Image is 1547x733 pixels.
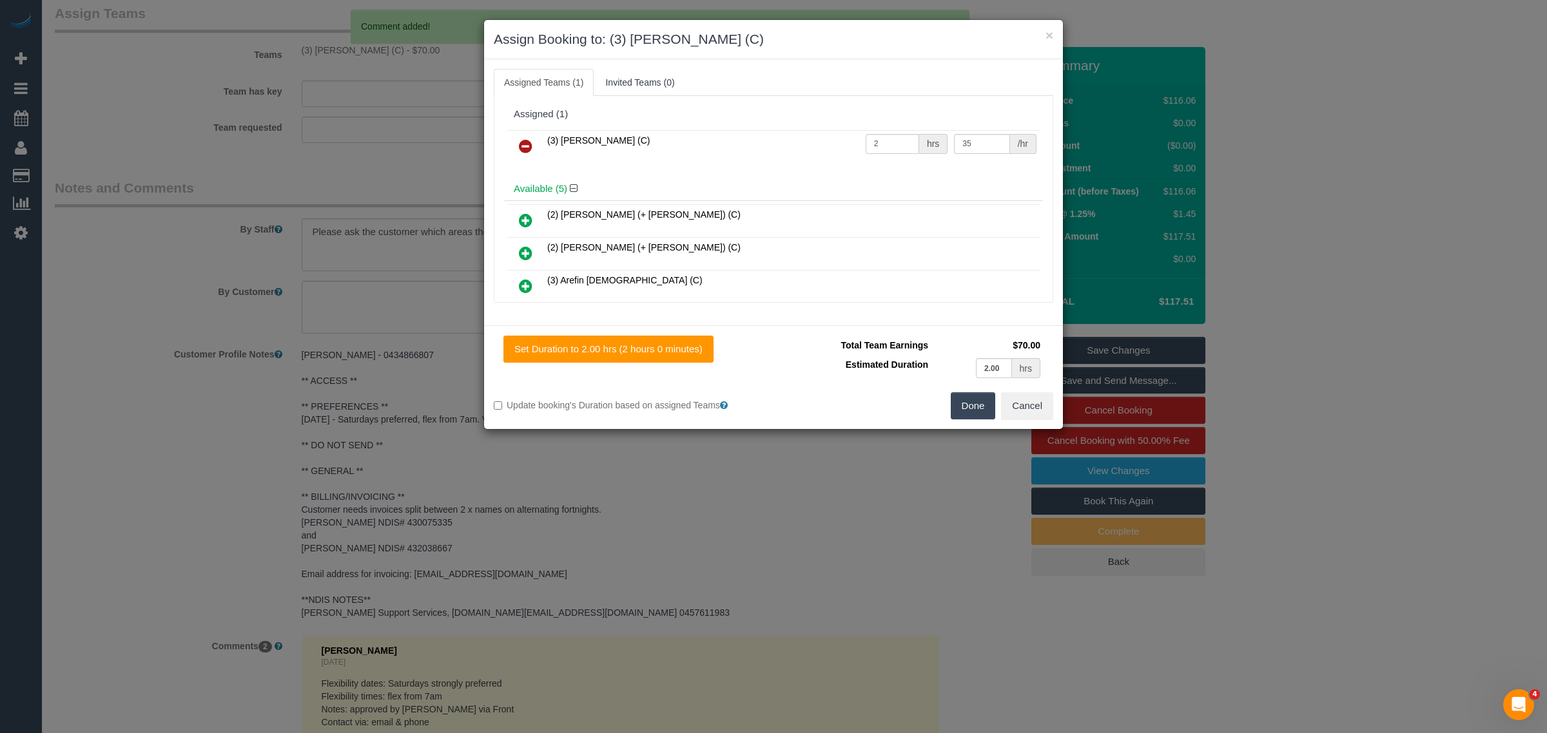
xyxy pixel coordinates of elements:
[846,359,928,370] span: Estimated Duration
[595,69,685,96] a: Invited Teams (0)
[931,336,1044,355] td: $70.00
[503,336,714,363] button: Set Duration to 2.00 hrs (2 hours 0 minutes)
[514,109,1033,120] div: Assigned (1)
[783,336,931,355] td: Total Team Earnings
[1001,392,1053,419] button: Cancel
[494,401,502,410] input: Update booking's Duration based on assigned Teams
[1012,358,1040,378] div: hrs
[1046,28,1053,42] button: ×
[547,275,703,285] span: (3) Arefin [DEMOGRAPHIC_DATA] (C)
[547,209,741,220] span: (2) [PERSON_NAME] (+ [PERSON_NAME]) (C)
[1503,689,1534,720] iframe: Intercom live chat
[494,30,1053,49] h3: Assign Booking to: (3) [PERSON_NAME] (C)
[494,399,764,412] label: Update booking's Duration based on assigned Teams
[1010,134,1036,154] div: /hr
[1530,689,1540,700] span: 4
[547,135,650,146] span: (3) [PERSON_NAME] (C)
[547,242,741,252] span: (2) [PERSON_NAME] (+ [PERSON_NAME]) (C)
[951,392,996,419] button: Done
[514,184,1033,195] h4: Available (5)
[919,134,948,154] div: hrs
[494,69,594,96] a: Assigned Teams (1)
